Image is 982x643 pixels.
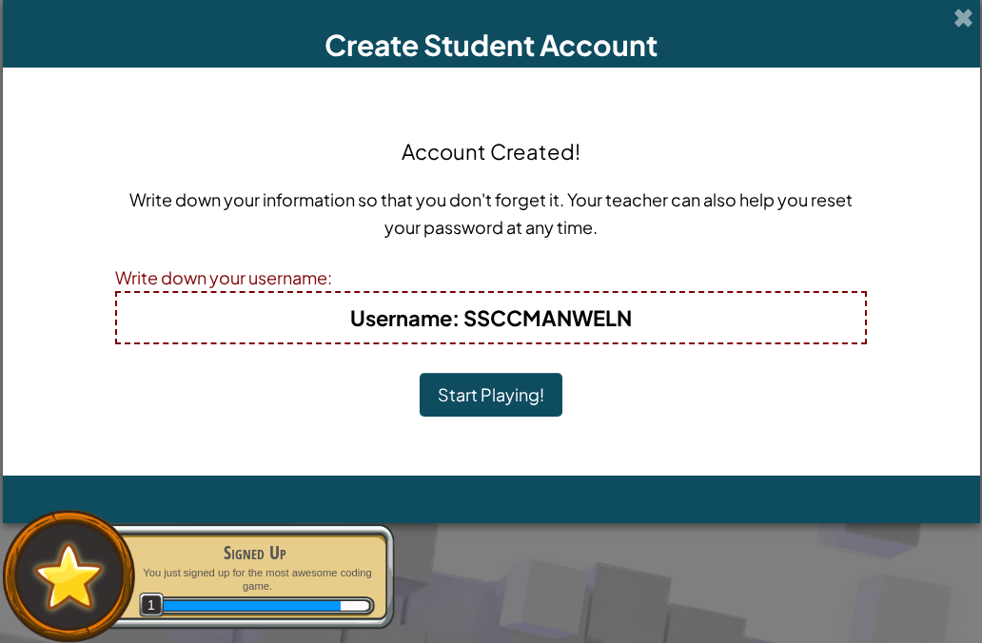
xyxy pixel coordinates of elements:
button: Start Playing! [420,373,562,417]
b: : SSCCMANWELN [350,304,632,331]
span: Create Student Account [324,27,658,63]
p: You just signed up for the most awesome coding game. [135,566,375,594]
img: default.png [26,534,112,618]
span: Username [350,304,452,331]
p: Write down your information so that you don't forget it. Your teacher can also help you reset you... [115,185,867,241]
div: Signed Up [135,539,375,566]
div: Write down your username: [115,263,867,291]
h4: Account Created! [402,136,580,166]
span: 1 [139,593,165,618]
